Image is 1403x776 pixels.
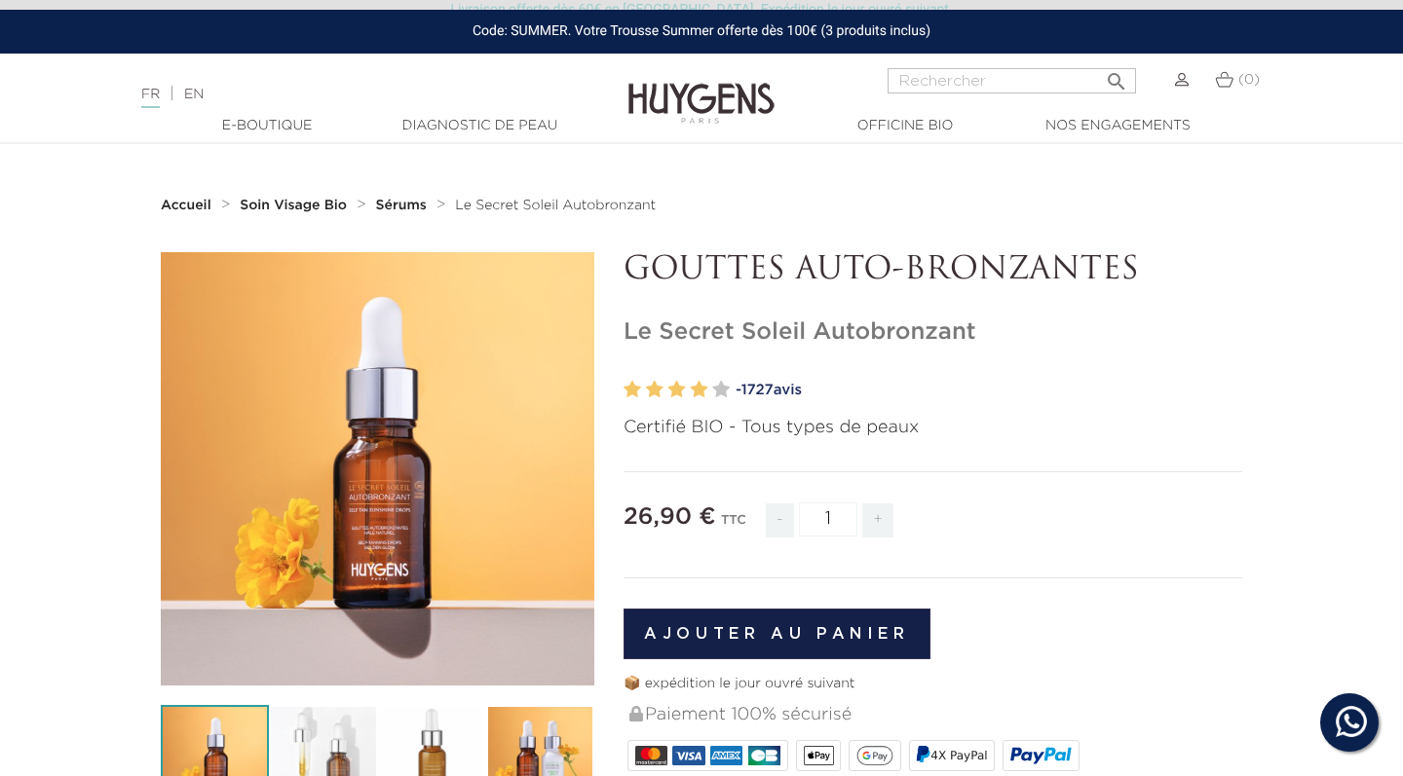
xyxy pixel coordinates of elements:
input: Rechercher [888,68,1136,93]
a: Soin Visage Bio [240,198,352,213]
a: Diagnostic de peau [382,116,577,136]
span: - [766,503,793,537]
span: 1727 [741,383,774,397]
p: 📦 expédition le jour ouvré suivant [624,674,1242,694]
h1: Le Secret Soleil Autobronzant [624,318,1242,347]
a: EN [184,88,204,101]
img: AMEX [710,746,742,765]
img: CB_NATIONALE [748,746,780,765]
a: Sérums [376,198,432,213]
a: Accueil [161,198,215,213]
p: GOUTTES AUTO-BRONZANTES [624,252,1242,289]
i:  [1105,64,1128,88]
span: + [862,503,893,537]
span: Le Secret Soleil Autobronzant [455,199,656,212]
img: apple_pay [804,746,834,765]
img: google_pay [856,746,893,765]
label: 2 [646,376,664,404]
label: 3 [668,376,686,404]
div: Paiement 100% sécurisé [627,694,1242,736]
a: Le Secret Soleil Autobronzant [455,198,656,213]
p: Certifié BIO - Tous types de peaux [624,415,1242,441]
span: 26,90 € [624,505,716,529]
button: Ajouter au panier [624,609,930,659]
strong: Sérums [376,199,427,212]
a: -1727avis [736,376,1242,405]
img: Huygens [628,52,775,127]
img: MASTERCARD [635,746,667,765]
label: 1 [624,376,641,404]
input: Quantité [799,502,857,536]
img: VISA [672,746,704,765]
strong: Accueil [161,199,211,212]
a: Nos engagements [1020,116,1215,136]
strong: Soin Visage Bio [240,199,347,212]
a: Officine Bio [808,116,1003,136]
a: E-Boutique [170,116,364,136]
label: 4 [690,376,707,404]
div: TTC [721,499,746,552]
span: 4X PayPal [930,749,987,762]
label: 5 [712,376,730,404]
a: FR [141,88,160,108]
div: | [132,83,570,106]
button:  [1099,62,1134,89]
span: (0) [1238,73,1260,87]
img: Paiement 100% sécurisé [629,706,643,721]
